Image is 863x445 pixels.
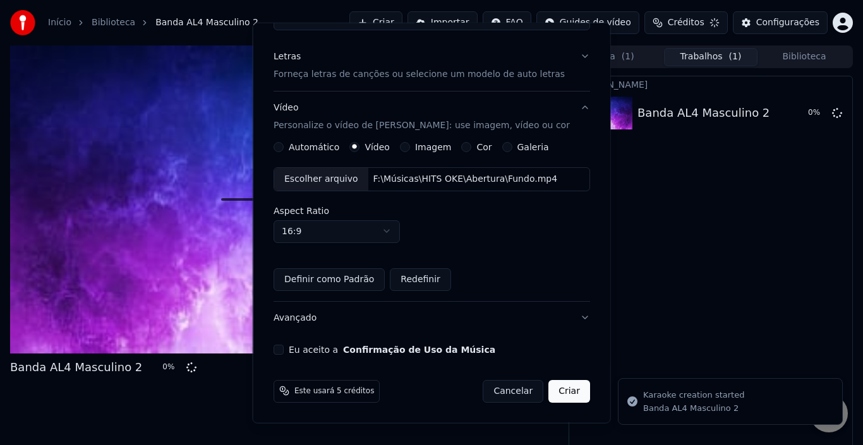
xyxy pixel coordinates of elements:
[294,386,374,396] span: Este usará 5 créditos
[274,50,301,62] div: Letras
[274,268,385,290] button: Definir como Padrão
[274,301,590,334] button: Avançado
[274,141,590,300] div: VídeoPersonalize o vídeo de [PERSON_NAME]: use imagem, vídeo ou cor
[365,142,390,151] label: Vídeo
[343,345,495,353] button: Eu aceito a
[274,68,565,80] p: Forneça letras de canções ou selecione um modelo de auto letras
[548,379,590,402] button: Criar
[390,268,451,290] button: Redefinir
[274,119,570,131] p: Personalize o vídeo de [PERSON_NAME]: use imagem, vídeo ou cor
[274,101,570,131] div: Vídeo
[289,345,495,353] label: Eu aceito a
[517,142,548,151] label: Galeria
[274,40,590,90] button: LetrasForneça letras de canções ou selecione um modelo de auto letras
[483,379,543,402] button: Cancelar
[476,142,492,151] label: Cor
[274,91,590,141] button: VídeoPersonalize o vídeo de [PERSON_NAME]: use imagem, vídeo ou cor
[368,172,562,185] div: F:\Músicas\HITS OKE\Abertura\Fundo.mp4
[274,167,368,190] div: Escolher arquivo
[274,206,590,215] label: Aspect Ratio
[289,142,339,151] label: Automático
[414,142,450,151] label: Imagem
